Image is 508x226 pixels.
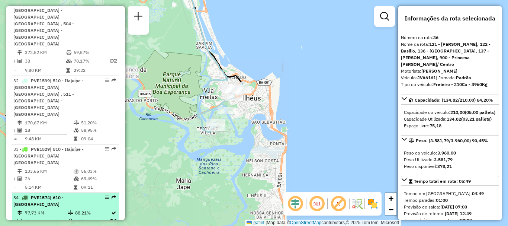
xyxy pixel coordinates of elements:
i: Tempo total em rota [66,68,70,73]
strong: 00:13 [460,217,472,223]
div: Capacidade Utilizada: [404,116,496,122]
span: | 510 - Itajuípe - [GEOGRAPHIC_DATA] [GEOGRAPHIC_DATA] , 511 - [GEOGRAPHIC_DATA] - [GEOGRAPHIC_DA... [13,78,84,117]
td: 56,03% [81,168,116,175]
td: 38 [25,56,66,66]
a: OpenStreetMap [290,220,322,225]
span: 32 - [13,78,84,117]
i: Distância Total [17,169,22,174]
div: Número da rota: [401,34,499,41]
span: Ocultar deslocamento [286,195,304,213]
strong: 01:00 [436,197,448,203]
div: Map data © contributors,© 2025 TomTom, Microsoft [245,220,401,226]
td: 63,49% [81,175,116,182]
td: 133,65 KM [25,168,73,175]
a: Zoom in [385,193,396,204]
strong: [DATE] 12:49 [445,211,472,216]
i: Rota otimizada [112,211,116,215]
i: Total de Atividades [17,59,22,63]
div: Tipo do veículo: [401,81,499,88]
td: 51,20% [81,119,116,127]
div: Atividade não roteirizada - LUA ATELIE E ACESSOR [119,66,138,73]
div: Capacidade: (134,82/210,00) 64,20% [401,106,499,132]
span: − [389,205,393,214]
div: Peso Utilizado: [404,156,496,163]
i: % de utilização da cubagem [68,219,73,223]
td: 69,57% [73,49,103,56]
td: / [13,56,17,66]
span: 33 - [13,146,84,165]
i: % de utilização da cubagem [66,59,72,63]
strong: 378,21 [437,163,452,169]
span: Exibir rótulo [329,195,347,213]
strong: 210,00 [450,109,465,115]
td: 09:11 [81,184,116,191]
a: Zoom out [385,204,396,215]
i: Distância Total [17,211,22,215]
i: Distância Total [17,121,22,125]
i: Tempo total em rota [74,185,77,190]
a: Exibir filtros [377,9,392,24]
strong: 04:49 [472,191,484,196]
div: Nome da rota: [401,41,499,68]
span: | 503 - [GEOGRAPHIC_DATA] - [GEOGRAPHIC_DATA] [GEOGRAPHIC_DATA] , 504 - [GEOGRAPHIC_DATA] - [GEOG... [13,1,74,47]
td: / [13,175,17,182]
strong: JVA6161 [417,75,436,80]
div: Atividade não roteirizada - MACISTE SILVA [120,71,139,78]
span: 34 - [13,195,64,207]
strong: 3.960,00 [437,150,456,156]
img: Exibir/Ocultar setores [367,198,379,210]
p: D2 [104,57,117,65]
td: 77,73 KM [25,209,67,217]
td: 29:22 [73,67,103,74]
td: 372,52 KM [25,49,66,56]
em: Rota exportada [112,147,116,151]
div: Veículo: [401,74,499,81]
i: Total de Atividades [17,128,22,133]
em: Opções [105,147,109,151]
span: Tempo total em rota: 05:49 [414,178,471,184]
td: 78,17% [73,56,103,66]
td: 09:04 [81,135,116,143]
div: Peso: (3.581,79/3.960,00) 90,45% [401,147,499,173]
strong: 75,18 [430,123,441,128]
div: Previsão de saída: [404,204,496,210]
td: 93,51% [75,217,110,226]
div: Espaço livre: [404,122,496,129]
strong: 36 [433,35,438,40]
strong: 3.581,79 [434,157,453,162]
strong: Padrão [456,75,471,80]
strong: (05,00 pallets) [465,109,495,115]
td: = [13,67,17,74]
span: | 610 - [GEOGRAPHIC_DATA] [13,195,64,207]
td: 47 [25,217,67,226]
td: 58,95% [81,127,116,134]
span: PVE1529 [31,146,50,152]
td: 5,14 KM [25,184,73,191]
span: Peso do veículo: [404,150,456,156]
em: Opções [105,195,109,200]
span: Capacidade: (134,82/210,00) 64,20% [415,97,493,103]
i: % de utilização da cubagem [74,176,79,181]
em: Opções [105,78,109,83]
div: Motorista: [401,68,499,74]
div: Capacidade do veículo: [404,109,496,116]
a: Capacidade: (134,82/210,00) 64,20% [401,95,499,105]
td: 26 [25,175,73,182]
strong: (03,21 pallets) [461,116,492,122]
span: PVE1599 [31,78,50,83]
td: 9,80 KM [25,67,66,74]
td: 88,21% [75,209,110,217]
span: Ocultar NR [308,195,326,213]
div: Previsão de retorno: [404,210,496,217]
span: | 510 - Itajuípe - [GEOGRAPHIC_DATA] [GEOGRAPHIC_DATA] [13,146,84,165]
em: Rota exportada [112,195,116,200]
span: + [389,194,393,203]
i: Total de Atividades [17,219,22,223]
strong: 134,82 [447,116,461,122]
a: Peso: (3.581,79/3.960,00) 90,45% [401,135,499,145]
span: | Jornada: [436,75,471,80]
td: / [13,127,17,134]
span: 31 - [13,1,74,47]
div: Peso disponível: [404,163,496,170]
strong: [PERSON_NAME] [421,68,457,74]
